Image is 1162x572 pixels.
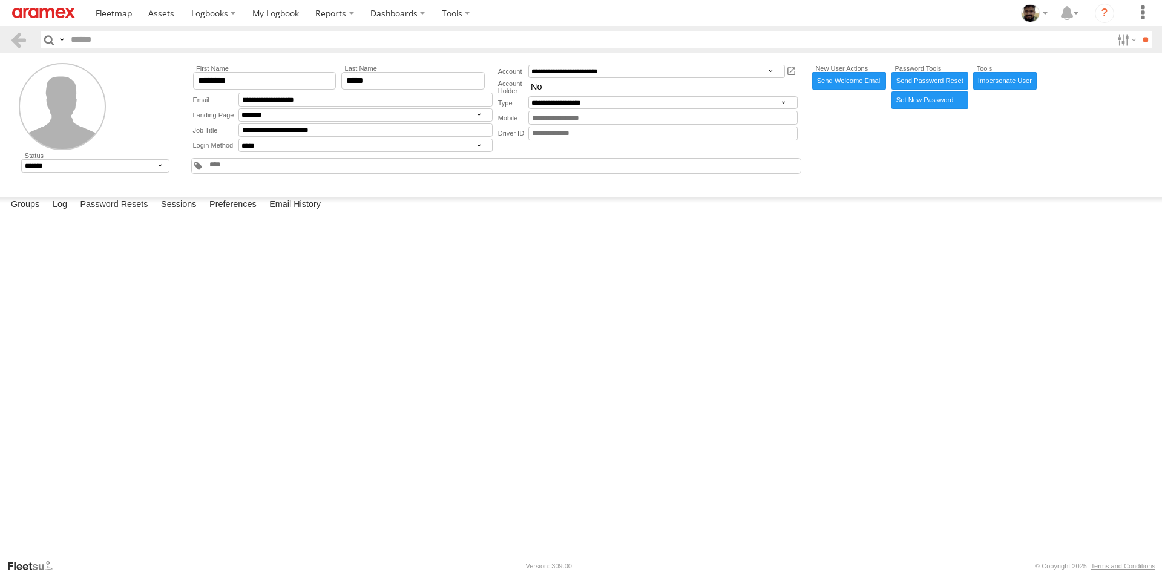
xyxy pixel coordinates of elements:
span: No [531,82,542,93]
label: Login Method [193,139,238,152]
label: Driver ID [498,127,528,140]
label: Password Resets [74,197,154,214]
label: Email History [263,197,327,214]
a: Visit our Website [7,560,62,572]
label: Landing Page [193,108,238,122]
label: New User Actions [812,65,887,72]
label: Search Query [57,31,67,48]
a: Terms and Conditions [1091,562,1155,570]
a: Back to previous Page [10,31,27,48]
label: Email [193,93,238,107]
label: Type [498,96,528,110]
label: Preferences [203,197,263,214]
label: Password Tools [891,65,968,72]
label: Account Holder [498,80,528,94]
label: Groups [5,197,45,214]
a: View Account Details [785,65,798,78]
img: aramex-logo.svg [12,8,75,18]
div: Naveen Sivakumar [1017,4,1052,22]
label: Manually enter new password [891,91,968,109]
label: First Name [193,65,336,72]
label: Sessions [155,197,203,214]
a: Send Welcome Email [812,72,887,90]
label: Last Name [341,65,485,72]
label: Search Filter Options [1112,31,1138,48]
label: Account [498,65,528,78]
i: ? [1095,4,1114,23]
label: Mobile [498,111,528,125]
a: Send Password Reset [891,72,968,90]
div: © Copyright 2025 - [1035,562,1155,570]
div: Version: 309.00 [526,562,572,570]
label: Tools [973,65,1037,72]
a: Impersonate User [973,72,1037,90]
label: Log [47,197,73,214]
label: Job Title [193,123,238,137]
